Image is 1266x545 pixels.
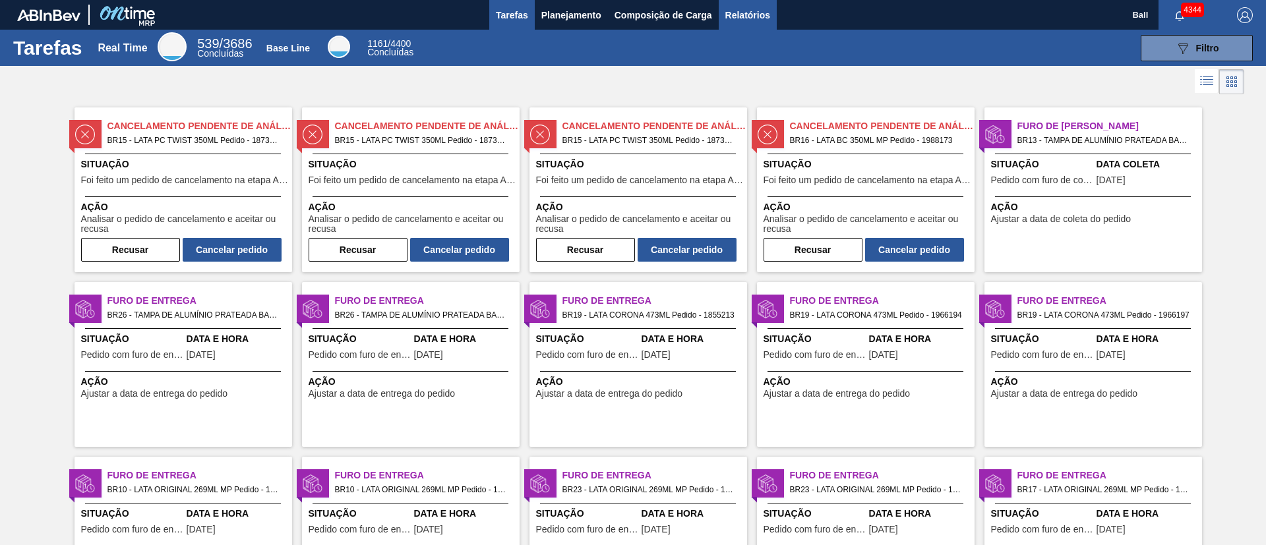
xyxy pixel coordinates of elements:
span: 14/06/2025, [1097,350,1126,360]
span: BR15 - LATA PC TWIST 350ML Pedido - 1873064 [562,133,737,148]
span: Ação [536,200,744,214]
span: Situação [764,158,971,171]
img: status [303,474,322,494]
span: Ação [81,200,289,214]
img: status [985,125,1005,144]
span: Ação [764,200,971,214]
span: Planejamento [541,7,601,23]
button: Recusar [536,238,635,262]
div: Real Time [98,42,147,54]
span: Pedido com furo de entrega [764,350,866,360]
span: Composição de Carga [615,7,712,23]
span: Ação [81,375,289,389]
span: Data e Hora [642,507,744,521]
button: Cancelar pedido [638,238,737,262]
span: Situação [81,332,183,346]
span: BR19 - LATA CORONA 473ML Pedido - 1966197 [1017,308,1191,322]
span: Ajustar a data de entrega do pedido [536,389,683,399]
span: Data e Hora [414,507,516,521]
span: Pedido com furo de entrega [991,525,1093,534]
div: Base Line [266,43,310,53]
span: Situação [764,332,866,346]
span: 08/03/2025, [642,525,671,534]
span: Data e Hora [1097,507,1199,521]
span: Pedido com furo de entrega [81,350,183,360]
div: Base Line [367,40,413,57]
span: Data e Hora [414,332,516,346]
span: Cancelamento Pendente de Análise [790,119,975,133]
span: 1161 [367,38,388,49]
span: 04/01/2025, [642,350,671,360]
span: 4344 [1181,3,1204,17]
span: Situação [536,332,638,346]
button: Filtro [1141,35,1253,61]
span: Situação [991,507,1093,521]
span: Foi feito um pedido de cancelamento na etapa Aguardando Faturamento [536,175,744,185]
button: Recusar [81,238,180,262]
span: BR10 - LATA ORIGINAL 269ML MP Pedido - 1812826 [335,482,509,497]
img: status [758,299,777,319]
span: Data e Hora [187,507,289,521]
span: Ajustar a data de entrega do pedido [81,389,228,399]
img: status [530,299,550,319]
span: Cancelamento Pendente de Análise [562,119,747,133]
span: BR26 - TAMPA DE ALUMÍNIO PRATEADA BALL CDL Pedido - 1997688 [335,308,509,322]
div: Completar tarefa: 29816314 [309,235,509,262]
button: Recusar [764,238,862,262]
span: Ajustar a data de entrega do pedido [764,389,911,399]
span: Ação [309,375,516,389]
div: Completar tarefa: 29816313 [81,235,282,262]
span: BR16 - LATA BC 350ML MP Pedido - 1988173 [790,133,964,148]
span: Data Coleta [1097,158,1199,171]
span: Furo de Entrega [1017,469,1202,482]
span: BR19 - LATA CORONA 473ML Pedido - 1966194 [790,308,964,322]
span: Pedido com furo de entrega [991,350,1093,360]
img: status [530,125,550,144]
span: Situação [536,507,638,521]
img: status [530,474,550,494]
span: Situação [536,158,744,171]
span: Pedido com furo de entrega [309,525,411,534]
span: Analisar o pedido de cancelamento e aceitar ou recusa [309,214,516,235]
span: Data e Hora [187,332,289,346]
button: Cancelar pedido [183,238,282,262]
span: Foi feito um pedido de cancelamento na etapa Aguardando Faturamento [81,175,289,185]
span: Concluídas [197,48,243,59]
span: Data e Hora [1097,332,1199,346]
span: BR15 - LATA PC TWIST 350ML Pedido - 1873066 [107,133,282,148]
span: Ajustar a data de coleta do pedido [991,214,1131,224]
span: 21/08/2025 [1097,175,1126,185]
button: Cancelar pedido [865,238,964,262]
span: BR26 - TAMPA DE ALUMÍNIO PRATEADA BALL CDL Pedido - 1993061 [107,308,282,322]
span: Furo de Entrega [335,294,520,308]
span: BR13 - TAMPA DE ALUMÍNIO PRATEADA BALL CDL Pedido - 2011028 [1017,133,1191,148]
span: Situação [764,507,866,521]
div: Real Time [197,38,252,58]
span: Furo de Coleta [1017,119,1202,133]
img: status [303,125,322,144]
span: 13/11/2024, [187,525,216,534]
span: Ação [991,200,1199,214]
div: Base Line [328,36,350,58]
span: Tarefas [496,7,528,23]
span: Situação [991,158,1093,171]
span: 539 [197,36,219,51]
span: Foi feito um pedido de cancelamento na etapa Aguardando Faturamento [764,175,971,185]
span: 15/08/2025, [187,350,216,360]
span: Analisar o pedido de cancelamento e aceitar ou recusa [81,214,289,235]
span: Furo de Entrega [562,294,747,308]
img: Logout [1237,7,1253,23]
img: status [758,474,777,494]
span: / 3686 [197,36,252,51]
span: Situação [309,158,516,171]
span: Pedido com furo de entrega [536,350,638,360]
span: Cancelamento Pendente de Análise [107,119,292,133]
span: Ação [309,200,516,214]
img: status [75,125,95,144]
span: Data e Hora [642,332,744,346]
span: Data e Hora [869,332,971,346]
span: / 4400 [367,38,411,49]
span: Ajustar a data de entrega do pedido [309,389,456,399]
div: Real Time [158,32,187,61]
span: Situação [81,507,183,521]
